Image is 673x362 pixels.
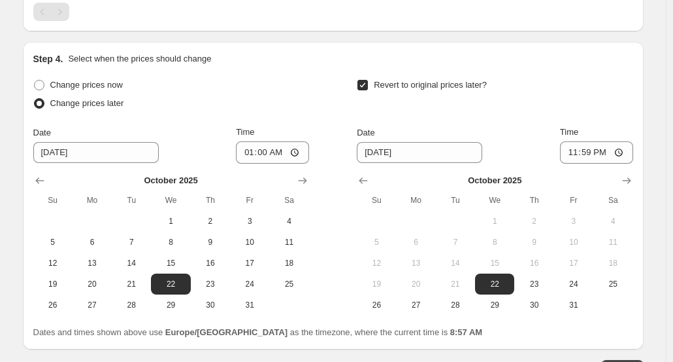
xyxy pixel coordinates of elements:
button: Sunday October 5 2025 [33,232,73,253]
button: Thursday October 16 2025 [191,253,230,274]
input: 9/30/2025 [33,142,159,163]
span: 11 [599,237,627,247]
button: Friday October 17 2025 [554,253,593,274]
span: 22 [156,279,185,289]
span: 10 [559,237,588,247]
span: 17 [559,258,588,268]
span: Mo [402,195,431,206]
span: 15 [480,258,509,268]
span: 29 [156,300,185,310]
span: 9 [519,237,548,247]
span: 19 [362,279,391,289]
span: 17 [235,258,264,268]
span: 3 [559,216,588,226]
button: Friday October 3 2025 [230,211,269,232]
button: Saturday October 11 2025 [593,232,632,253]
span: 7 [441,237,470,247]
button: Tuesday October 21 2025 [436,274,475,295]
span: 26 [39,300,67,310]
button: Thursday October 30 2025 [514,295,553,316]
button: Monday October 27 2025 [73,295,112,316]
th: Tuesday [436,190,475,211]
span: 5 [39,237,67,247]
span: Fr [235,195,264,206]
span: Fr [559,195,588,206]
button: Thursday October 9 2025 [514,232,553,253]
span: 18 [599,258,627,268]
b: 8:57 AM [450,327,482,337]
button: Wednesday October 22 2025 [151,274,190,295]
span: 25 [274,279,303,289]
button: Friday October 24 2025 [554,274,593,295]
button: Sunday October 19 2025 [33,274,73,295]
button: Tuesday October 7 2025 [436,232,475,253]
th: Tuesday [112,190,151,211]
th: Monday [397,190,436,211]
span: Tu [441,195,470,206]
button: Monday October 6 2025 [73,232,112,253]
button: Sunday October 19 2025 [357,274,396,295]
button: Friday October 31 2025 [230,295,269,316]
nav: Pagination [33,3,69,21]
span: We [480,195,509,206]
button: Friday October 10 2025 [554,232,593,253]
p: Select when the prices should change [68,52,211,65]
th: Sunday [357,190,396,211]
span: Sa [274,195,303,206]
span: 3 [235,216,264,226]
span: 2 [196,216,225,226]
h2: Step 4. [33,52,63,65]
span: Change prices later [50,98,124,108]
span: Revert to original prices later? [374,80,487,90]
button: Thursday October 30 2025 [191,295,230,316]
span: 24 [559,279,588,289]
span: Dates and times shown above use as the timezone, where the current time is [33,327,483,337]
button: Friday October 31 2025 [554,295,593,316]
button: Show next month, November 2025 [293,172,312,190]
button: Sunday October 12 2025 [33,253,73,274]
span: Th [519,195,548,206]
button: Friday October 10 2025 [230,232,269,253]
span: Su [362,195,391,206]
span: 27 [78,300,107,310]
span: 20 [402,279,431,289]
button: Show previous month, September 2025 [354,172,372,190]
button: Wednesday October 15 2025 [151,253,190,274]
button: Saturday October 25 2025 [269,274,308,295]
button: Wednesday October 29 2025 [151,295,190,316]
button: Friday October 24 2025 [230,274,269,295]
span: Time [560,127,578,137]
th: Friday [230,190,269,211]
span: Tu [117,195,146,206]
span: 23 [196,279,225,289]
span: 21 [441,279,470,289]
input: 12:00 [560,141,633,164]
button: Wednesday October 29 2025 [475,295,514,316]
span: 7 [117,237,146,247]
span: 4 [274,216,303,226]
button: Tuesday October 14 2025 [112,253,151,274]
span: 15 [156,258,185,268]
span: 1 [480,216,509,226]
span: 6 [78,237,107,247]
span: Mo [78,195,107,206]
span: 10 [235,237,264,247]
th: Thursday [191,190,230,211]
button: Thursday October 2 2025 [191,211,230,232]
span: Time [236,127,254,137]
button: Sunday October 5 2025 [357,232,396,253]
button: Monday October 13 2025 [73,253,112,274]
th: Monday [73,190,112,211]
span: 25 [599,279,627,289]
button: Saturday October 18 2025 [593,253,632,274]
th: Saturday [269,190,308,211]
span: 27 [402,300,431,310]
span: 1 [156,216,185,226]
button: Wednesday October 8 2025 [475,232,514,253]
button: Wednesday October 22 2025 [475,274,514,295]
span: 28 [117,300,146,310]
span: 23 [519,279,548,289]
span: Su [39,195,67,206]
button: Monday October 20 2025 [397,274,436,295]
span: 18 [274,258,303,268]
